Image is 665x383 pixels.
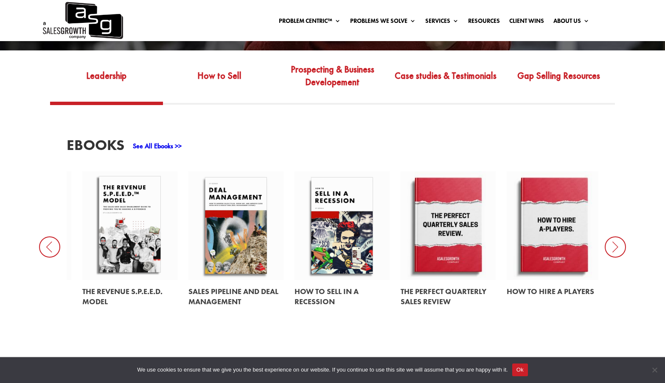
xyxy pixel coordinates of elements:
[133,142,182,150] a: See All Ebooks >>
[425,18,459,27] a: Services
[163,62,276,102] a: How to Sell
[389,62,502,102] a: Case studies & Testimonials
[468,18,500,27] a: Resources
[502,62,615,102] a: Gap Selling Resources
[509,18,544,27] a: Client Wins
[137,366,508,374] span: We use cookies to ensure that we give you the best experience on our website. If you continue to ...
[279,18,341,27] a: Problem Centric™
[650,366,659,374] span: No
[67,138,124,157] h3: EBooks
[50,62,163,102] a: Leadership
[276,62,389,102] a: Prospecting & Business Developement
[553,18,589,27] a: About Us
[350,18,416,27] a: Problems We Solve
[512,364,528,376] button: Ok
